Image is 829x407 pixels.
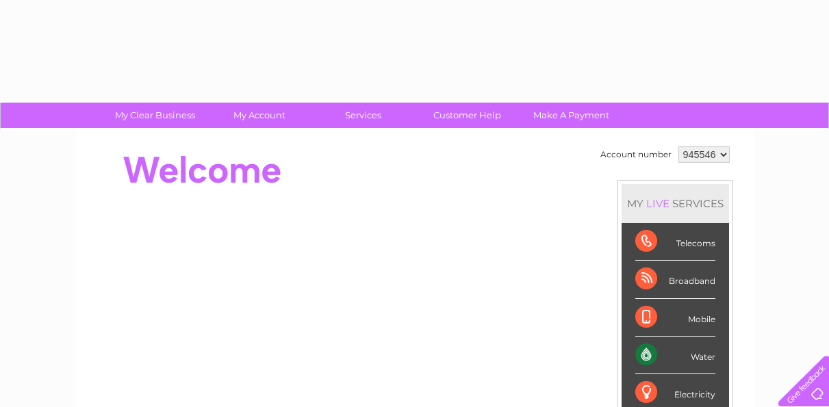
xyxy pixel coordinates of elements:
a: My Clear Business [99,103,212,128]
td: Account number [597,143,675,166]
a: Customer Help [411,103,524,128]
a: Services [307,103,420,128]
div: Broadband [635,261,715,298]
div: Mobile [635,299,715,337]
div: Water [635,337,715,374]
div: LIVE [643,197,672,210]
a: My Account [203,103,316,128]
a: Make A Payment [515,103,628,128]
div: MY SERVICES [622,184,729,223]
div: Telecoms [635,223,715,261]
